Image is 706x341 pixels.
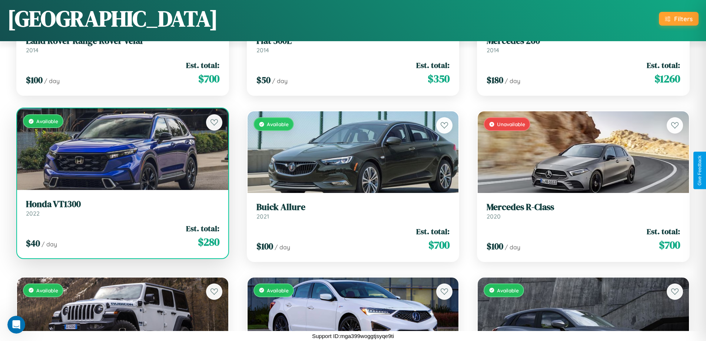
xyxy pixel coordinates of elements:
span: / day [44,77,60,85]
span: Available [497,287,519,294]
div: Give Feedback [697,155,702,186]
span: Est. total: [186,223,219,234]
span: Est. total: [416,60,450,71]
a: Buick Allure2021 [256,202,450,220]
h3: Land Rover Range Rover Velar [26,36,219,46]
span: Available [36,118,58,124]
a: Fiat 500L2014 [256,36,450,54]
span: / day [505,243,520,251]
span: / day [275,243,290,251]
h3: Buick Allure [256,202,450,213]
span: $ 40 [26,237,40,249]
span: Est. total: [647,60,680,71]
span: 2014 [26,46,39,54]
h1: [GEOGRAPHIC_DATA] [7,3,218,34]
span: $ 280 [198,235,219,249]
span: $ 100 [487,240,503,252]
iframe: Intercom live chat [7,316,25,334]
span: Available [267,287,289,294]
span: Available [36,287,58,294]
span: / day [272,77,288,85]
span: $ 180 [487,74,503,86]
span: Est. total: [186,60,219,71]
span: / day [505,77,520,85]
a: Mercedes R-Class2020 [487,202,680,220]
a: Land Rover Range Rover Velar2014 [26,36,219,54]
span: $ 700 [198,71,219,86]
h3: Fiat 500L [256,36,450,46]
span: 2014 [487,46,499,54]
a: Honda VT13002022 [26,199,219,217]
div: Filters [674,15,693,23]
span: $ 50 [256,74,271,86]
span: $ 100 [256,240,273,252]
span: $ 700 [659,237,680,252]
p: Support ID: mga399woggtjsyqe9ti [312,331,394,341]
span: 2021 [256,213,269,220]
span: $ 100 [26,74,43,86]
span: Unavailable [497,121,525,127]
h3: Mercedes 260 [487,36,680,46]
button: Filters [659,12,699,26]
span: $ 700 [428,237,450,252]
span: Est. total: [416,226,450,237]
span: 2020 [487,213,501,220]
span: $ 1260 [654,71,680,86]
h3: Honda VT1300 [26,199,219,210]
span: / day [42,240,57,248]
a: Mercedes 2602014 [487,36,680,54]
h3: Mercedes R-Class [487,202,680,213]
span: 2014 [256,46,269,54]
span: Available [267,121,289,127]
span: Est. total: [647,226,680,237]
span: 2022 [26,210,40,217]
span: $ 350 [428,71,450,86]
